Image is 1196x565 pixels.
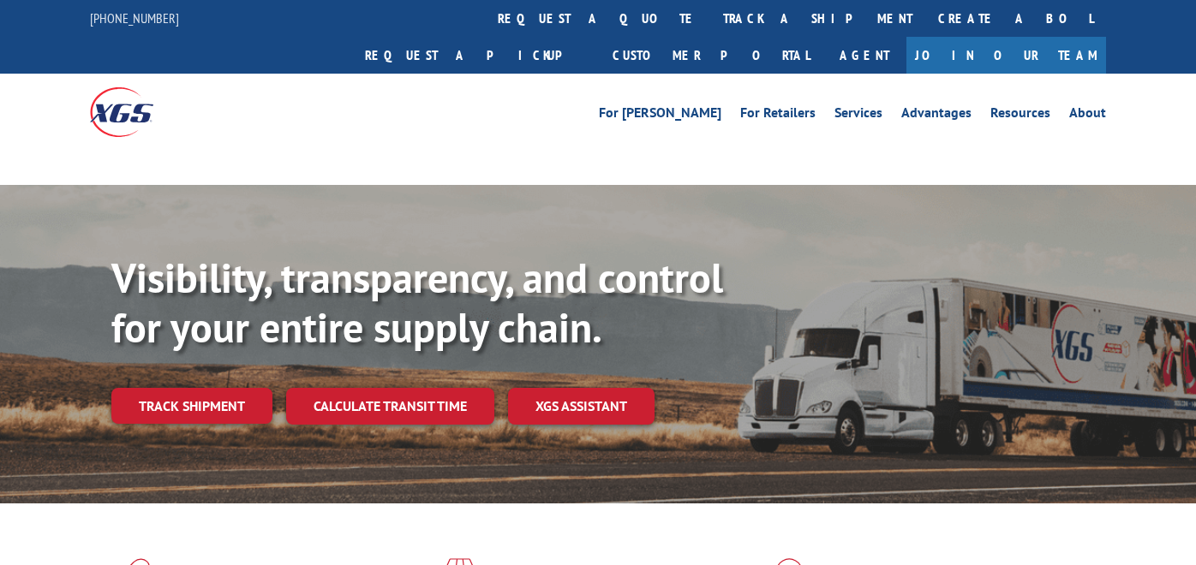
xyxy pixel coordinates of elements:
a: Resources [990,106,1050,125]
b: Visibility, transparency, and control for your entire supply chain. [111,251,723,354]
a: For [PERSON_NAME] [599,106,721,125]
a: Calculate transit time [286,388,494,425]
a: Track shipment [111,388,272,424]
a: Services [834,106,882,125]
a: Advantages [901,106,972,125]
a: Customer Portal [600,37,822,74]
a: Agent [822,37,906,74]
a: XGS ASSISTANT [508,388,655,425]
a: For Retailers [740,106,816,125]
a: Join Our Team [906,37,1106,74]
a: [PHONE_NUMBER] [90,9,179,27]
a: About [1069,106,1106,125]
a: Request a pickup [352,37,600,74]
